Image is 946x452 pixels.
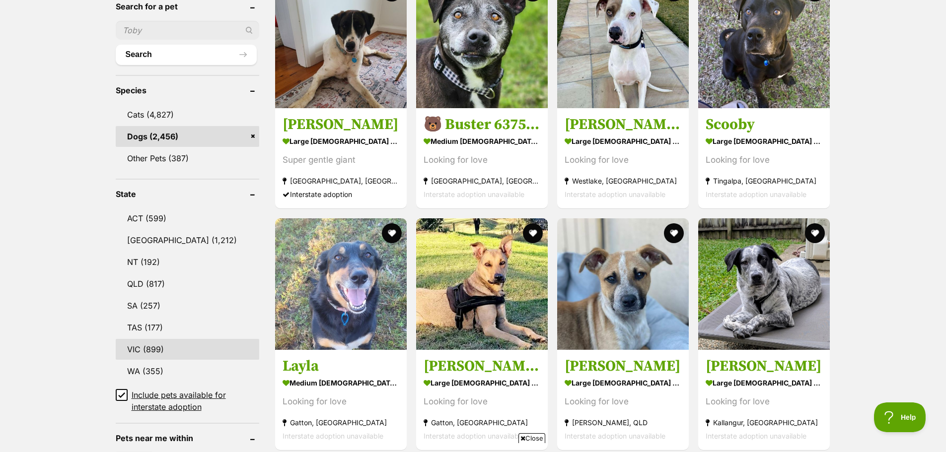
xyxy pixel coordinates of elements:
[557,349,689,450] a: [PERSON_NAME] large [DEMOGRAPHIC_DATA] Dog Looking for love [PERSON_NAME], QLD Interstate adoptio...
[416,349,548,450] a: [PERSON_NAME] *$350 Adoption Fee* large [DEMOGRAPHIC_DATA] Dog Looking for love Gatton, [GEOGRAPH...
[416,218,548,350] img: Bellah *$350 Adoption Fee* - German Shepherd Dog x Australian Kelpie Dog
[664,223,684,243] button: favourite
[874,402,926,432] iframe: Help Scout Beacon - Open
[424,191,524,199] span: Interstate adoption unavailable
[565,175,681,188] strong: Westlake, [GEOGRAPHIC_DATA]
[116,104,259,125] a: Cats (4,827)
[706,134,822,149] strong: large [DEMOGRAPHIC_DATA] Dog
[283,416,399,429] strong: Gatton, [GEOGRAPHIC_DATA]
[116,361,259,382] a: WA (355)
[518,433,545,443] span: Close
[116,273,259,294] a: QLD (817)
[116,190,259,198] header: State
[424,395,540,408] div: Looking for love
[706,376,822,390] strong: large [DEMOGRAPHIC_DATA] Dog
[382,223,402,243] button: favourite
[283,116,399,134] h3: [PERSON_NAME]
[283,188,399,201] div: Interstate adoption
[706,395,822,408] div: Looking for love
[424,357,540,376] h3: [PERSON_NAME] *$350 Adoption Fee*
[283,154,399,167] div: Super gentle giant
[424,116,540,134] h3: 🐻 Buster 6375 🐻
[116,389,259,413] a: Include pets available for interstate adoption
[557,218,689,350] img: Jenna - Bull Arab x Australian Cattle Dog
[424,432,524,440] span: Interstate adoption unavailable
[116,317,259,338] a: TAS (177)
[565,116,681,134] h3: [PERSON_NAME] *$150 Adoption Fee*
[698,218,830,350] img: Fredrik - Australian Cattle Dog
[706,432,806,440] span: Interstate adoption unavailable
[116,148,259,169] a: Other Pets (387)
[424,376,540,390] strong: large [DEMOGRAPHIC_DATA] Dog
[116,252,259,272] a: NT (192)
[424,175,540,188] strong: [GEOGRAPHIC_DATA], [GEOGRAPHIC_DATA]
[565,134,681,149] strong: large [DEMOGRAPHIC_DATA] Dog
[565,357,681,376] h3: [PERSON_NAME]
[565,395,681,408] div: Looking for love
[706,175,822,188] strong: Tingalpa, [GEOGRAPHIC_DATA]
[116,86,259,95] header: Species
[706,116,822,134] h3: Scooby
[283,395,399,408] div: Looking for love
[116,21,259,40] input: Toby
[565,191,665,199] span: Interstate adoption unavailable
[283,175,399,188] strong: [GEOGRAPHIC_DATA], [GEOGRAPHIC_DATA]
[706,416,822,429] strong: Kallangur, [GEOGRAPHIC_DATA]
[283,432,383,440] span: Interstate adoption unavailable
[565,432,665,440] span: Interstate adoption unavailable
[706,154,822,167] div: Looking for love
[116,45,257,65] button: Search
[416,108,548,209] a: 🐻 Buster 6375 🐻 medium [DEMOGRAPHIC_DATA] Dog Looking for love [GEOGRAPHIC_DATA], [GEOGRAPHIC_DAT...
[275,108,407,209] a: [PERSON_NAME] large [DEMOGRAPHIC_DATA] Dog Super gentle giant [GEOGRAPHIC_DATA], [GEOGRAPHIC_DATA...
[275,218,407,350] img: Layla - Australian Kelpie Dog
[283,134,399,149] strong: large [DEMOGRAPHIC_DATA] Dog
[116,230,259,251] a: [GEOGRAPHIC_DATA] (1,212)
[706,191,806,199] span: Interstate adoption unavailable
[565,376,681,390] strong: large [DEMOGRAPHIC_DATA] Dog
[698,108,830,209] a: Scooby large [DEMOGRAPHIC_DATA] Dog Looking for love Tingalpa, [GEOGRAPHIC_DATA] Interstate adopt...
[116,434,259,443] header: Pets near me within
[283,357,399,376] h3: Layla
[565,416,681,429] strong: [PERSON_NAME], QLD
[557,108,689,209] a: [PERSON_NAME] *$150 Adoption Fee* large [DEMOGRAPHIC_DATA] Dog Looking for love Westlake, [GEOGRA...
[706,357,822,376] h3: [PERSON_NAME]
[275,349,407,450] a: Layla medium [DEMOGRAPHIC_DATA] Dog Looking for love Gatton, [GEOGRAPHIC_DATA] Interstate adoptio...
[116,126,259,147] a: Dogs (2,456)
[116,339,259,360] a: VIC (899)
[424,416,540,429] strong: Gatton, [GEOGRAPHIC_DATA]
[424,134,540,149] strong: medium [DEMOGRAPHIC_DATA] Dog
[116,295,259,316] a: SA (257)
[698,349,830,450] a: [PERSON_NAME] large [DEMOGRAPHIC_DATA] Dog Looking for love Kallangur, [GEOGRAPHIC_DATA] Intersta...
[116,2,259,11] header: Search for a pet
[805,223,825,243] button: favourite
[424,154,540,167] div: Looking for love
[283,376,399,390] strong: medium [DEMOGRAPHIC_DATA] Dog
[523,223,543,243] button: favourite
[132,389,259,413] span: Include pets available for interstate adoption
[565,154,681,167] div: Looking for love
[116,208,259,229] a: ACT (599)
